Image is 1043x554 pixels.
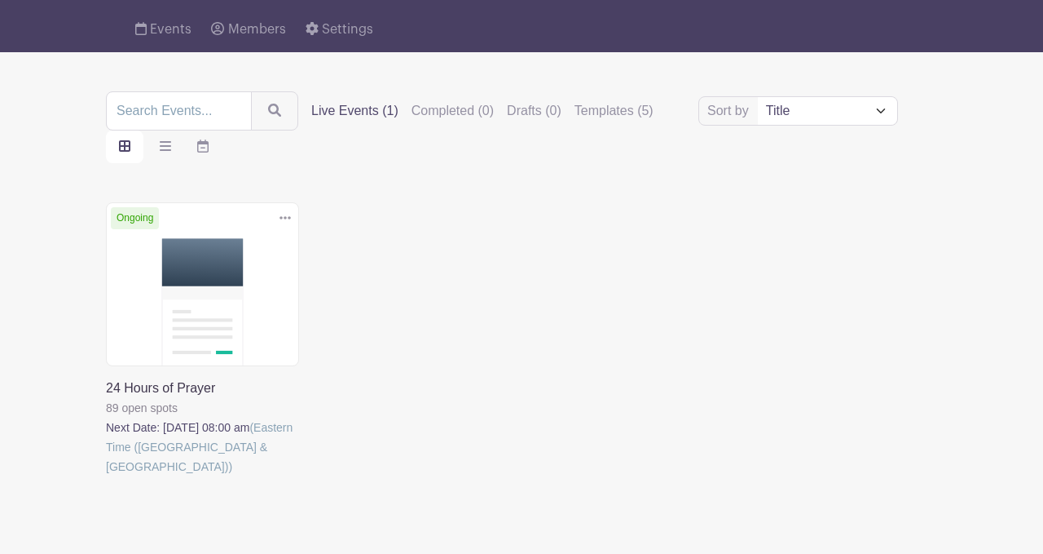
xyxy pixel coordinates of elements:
span: Settings [322,23,373,36]
span: Members [228,23,286,36]
div: order and view [106,131,222,163]
input: Search Events... [106,91,252,131]
label: Live Events (1) [311,101,398,121]
span: Events [150,23,191,36]
label: Templates (5) [574,101,654,121]
label: Drafts (0) [507,101,561,121]
div: filters [311,101,654,121]
label: Completed (0) [411,101,494,121]
label: Sort by [707,101,754,121]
